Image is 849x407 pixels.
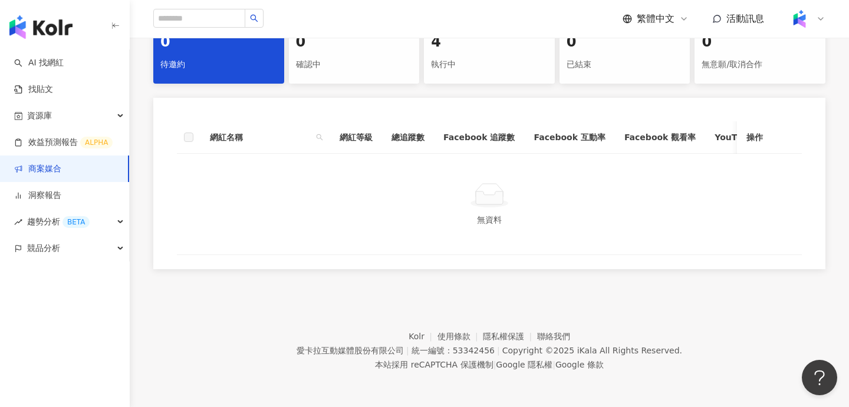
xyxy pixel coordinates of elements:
span: 競品分析 [27,235,60,262]
span: 活動訊息 [726,13,764,24]
span: search [250,14,258,22]
a: 效益預測報告ALPHA [14,137,113,148]
span: 繁體中文 [637,12,674,25]
a: Kolr [409,332,437,341]
th: 網紅等級 [330,121,382,154]
div: Copyright © 2025 All Rights Reserved. [502,346,682,355]
span: | [552,360,555,369]
span: | [493,360,496,369]
div: 0 [296,32,413,52]
div: 0 [160,32,277,52]
a: 找貼文 [14,84,53,95]
div: 已結束 [567,55,683,75]
div: 執行中 [431,55,548,75]
a: 商案媒合 [14,163,61,175]
th: YouTube 追蹤數 [705,121,791,154]
iframe: Help Scout Beacon - Open [802,360,837,395]
th: 總追蹤數 [382,121,434,154]
th: Facebook 觀看率 [615,121,705,154]
a: 隱私權保護 [483,332,537,341]
span: search [316,134,323,141]
span: rise [14,218,22,226]
span: 趨勢分析 [27,209,90,235]
th: Facebook 追蹤數 [434,121,524,154]
th: 操作 [737,121,802,154]
div: 待邀約 [160,55,277,75]
img: logo [9,15,73,39]
img: Kolr%20app%20icon%20%281%29.png [788,8,811,30]
a: 使用條款 [437,332,483,341]
th: Facebook 互動率 [524,121,614,154]
span: 資源庫 [27,102,52,129]
a: 洞察報告 [14,190,61,201]
div: 愛卡拉互動媒體股份有限公司 [297,346,404,355]
div: 0 [702,32,818,52]
span: 網紅名稱 [210,131,311,144]
div: 0 [567,32,683,52]
a: 聯絡我們 [537,332,570,341]
a: Google 條款 [555,360,604,369]
span: | [497,346,500,355]
div: 統一編號：53342456 [412,346,495,355]
a: iKala [577,346,597,355]
a: searchAI 找網紅 [14,57,64,69]
span: search [314,128,325,146]
div: 無資料 [191,213,788,226]
a: Google 隱私權 [496,360,552,369]
div: 無意願/取消合作 [702,55,818,75]
span: 本站採用 reCAPTCHA 保護機制 [375,358,603,372]
div: 4 [431,32,548,52]
span: | [406,346,409,355]
div: BETA [62,216,90,228]
div: 確認中 [296,55,413,75]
